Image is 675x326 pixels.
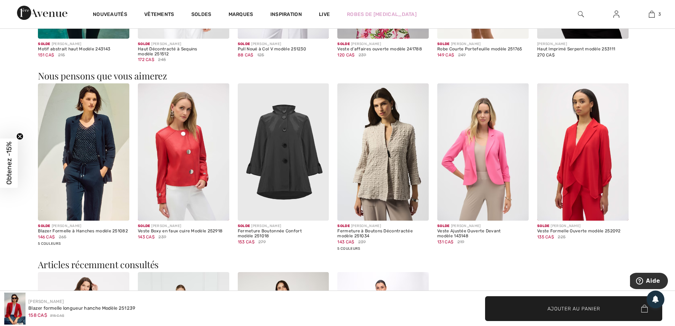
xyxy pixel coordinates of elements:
div: Fermeture Boutonnée Confort modèle 251018 [238,229,329,239]
span: Solde [238,224,250,228]
span: 5 Couleurs [337,247,360,251]
div: [PERSON_NAME] [138,223,229,229]
div: Blazer Formelle à Hanches modèle 251082 [38,229,129,234]
span: 120 CA$ [337,53,354,57]
img: Fermeture à Boutons Décontractée modèle 251034 [337,83,429,221]
img: Mes infos [613,10,619,18]
div: Veste d'affaires ouverte modèle 241788 [337,47,429,52]
a: Nouveautés [93,11,127,19]
span: 5 Couleurs [38,242,61,246]
span: Solde [337,42,350,46]
img: 1ère Avenue [17,6,67,20]
div: [PERSON_NAME] [38,42,129,47]
div: Veste Ajustée Ouverte Devant modèle 143148 [437,229,529,239]
span: 125 [257,52,264,58]
a: 3 [634,10,669,18]
div: [PERSON_NAME] [138,42,229,47]
span: 135 CA$ [537,234,554,239]
span: 315 CA$ [50,313,64,319]
div: [PERSON_NAME] [437,223,529,229]
span: 143 CA$ [337,239,354,244]
span: Solde [437,42,450,46]
a: Vêtements [144,11,174,19]
span: 88 CA$ [238,53,253,57]
span: 219 [457,239,465,245]
a: Live [319,11,330,18]
img: Blazer Formelle à Hanches modèle 251082 [38,83,129,221]
span: Solde [238,42,250,46]
span: 239 [358,239,366,245]
span: Inspiration [270,11,302,19]
a: Se connecter [608,10,625,19]
span: 3 [658,11,661,17]
div: [PERSON_NAME] [337,223,429,229]
div: [PERSON_NAME] [537,42,629,47]
h3: Nous pensons que vous aimerez [38,71,637,81]
img: Mon panier [649,10,655,18]
span: 270 CA$ [537,53,555,57]
img: Veste Ajustée Ouverte Devant modèle 143148 [437,83,529,221]
div: Blazer formelle longueur hanche Modèle 251239 [28,305,136,312]
span: 225 [558,234,566,240]
span: 149 CA$ [437,53,454,57]
a: Robes de [MEDICAL_DATA] [347,11,417,18]
div: Fermeture à Boutons Décontractée modèle 251034 [337,229,429,239]
span: 151 CA$ [38,53,54,57]
div: [PERSON_NAME] [337,42,429,47]
div: [PERSON_NAME] [537,223,629,229]
a: [PERSON_NAME] [28,299,64,304]
button: Ajouter au panier [485,296,662,321]
span: Solde [138,224,150,228]
img: Veste Boxy en faux cuire Modèle 252918 [138,83,229,221]
div: Haut Imprimé Serpent modèle 253111 [537,47,629,52]
div: [PERSON_NAME] [238,223,329,229]
span: Solde [38,42,50,46]
div: Veste Boxy en faux cuire Modèle 252918 [138,229,229,234]
span: Solde [337,224,350,228]
span: 239 [359,52,366,58]
div: Pull Noué à Col V modèle 251230 [238,47,329,52]
span: Solde [537,224,550,228]
h3: Articles récemment consultés [38,260,637,269]
div: [PERSON_NAME] [38,223,129,229]
span: 249 [458,52,466,58]
img: Blazer Formelle Longueur Hanche mod&egrave;le 251239 [4,293,26,325]
span: Solde [38,224,50,228]
div: [PERSON_NAME] [437,42,529,47]
span: 215 [58,52,65,58]
button: Close teaser [16,133,23,140]
div: Motif abstrait haut Modèle 243143 [38,47,129,52]
span: 239 [158,234,166,240]
div: Robe Courte Portefeuille modèle 251765 [437,47,529,52]
span: 245 [158,56,166,63]
span: Solde [437,224,450,228]
a: Marques [229,11,253,19]
span: Obtenez -15% [5,142,13,184]
img: Bag.svg [641,305,648,313]
div: Haut Décontracté à Sequins modèle 251512 [138,47,229,57]
span: 146 CA$ [38,234,55,239]
span: 143 CA$ [138,234,154,239]
span: 265 [59,234,67,240]
span: 158 CA$ [28,313,47,318]
div: Veste Formelle Ouverte modèle 252092 [537,229,629,234]
img: Fermeture Boutonnée Confort modèle 251018 [238,83,329,221]
img: recherche [578,10,584,18]
span: 172 CA$ [138,57,154,62]
span: Solde [138,42,150,46]
iframe: Ouvre un widget dans lequel vous pouvez trouver plus d’informations [630,273,668,291]
span: 279 [258,239,266,245]
span: 153 CA$ [238,239,254,244]
a: Soldes [191,11,212,19]
span: 131 CA$ [437,239,453,244]
img: Veste Formelle Ouverte modèle 252092 [537,83,629,221]
div: [PERSON_NAME] [238,42,329,47]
